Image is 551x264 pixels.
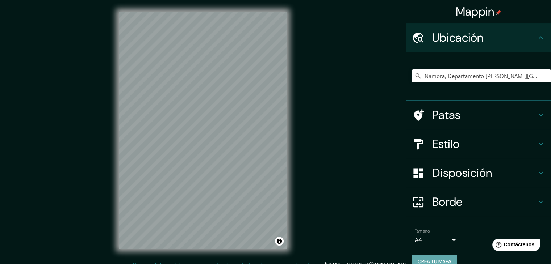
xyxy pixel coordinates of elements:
[487,236,543,256] iframe: Lanzador de widgets de ayuda
[406,129,551,158] div: Estilo
[432,194,463,209] font: Borde
[275,237,284,246] button: Activar o desactivar atribución
[406,101,551,129] div: Patas
[456,4,494,19] font: Mappin
[432,136,459,152] font: Estilo
[412,69,551,82] input: Elige tu ciudad o zona
[496,10,501,16] img: pin-icon.png
[406,23,551,52] div: Ubicación
[432,165,492,180] font: Disposición
[432,30,484,45] font: Ubicación
[406,158,551,187] div: Disposición
[432,107,461,123] font: Patas
[415,234,458,246] div: A4
[119,12,287,249] canvas: Mapa
[406,187,551,216] div: Borde
[415,236,422,244] font: A4
[415,228,430,234] font: Tamaño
